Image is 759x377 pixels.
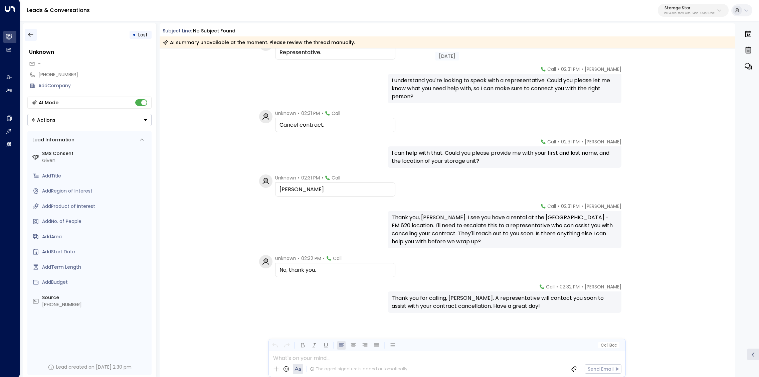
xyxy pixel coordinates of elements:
[133,29,136,41] div: •
[42,157,149,164] div: Given
[581,203,583,210] span: •
[42,172,149,179] div: AddTitle
[581,283,583,290] span: •
[585,66,621,73] span: [PERSON_NAME]
[665,6,715,10] p: Storage Star
[585,283,621,290] span: [PERSON_NAME]
[561,203,580,210] span: 02:31 PM
[561,138,580,145] span: 02:31 PM
[29,48,152,56] div: Unknown
[27,114,152,126] button: Actions
[547,203,556,210] span: Call
[27,114,152,126] div: Button group with a nested menu
[585,203,621,210] span: [PERSON_NAME]
[310,366,407,372] div: The agent signature is added automatically
[163,27,192,34] span: Subject Line:
[332,174,340,181] span: Call
[561,66,580,73] span: 02:31 PM
[556,283,558,290] span: •
[30,136,75,143] div: Lead Information
[581,66,583,73] span: •
[275,174,296,181] span: Unknown
[298,255,300,262] span: •
[56,364,132,371] div: Lead created on [DATE] 2:30 pm
[624,203,637,216] img: 120_headshot.jpg
[624,138,637,152] img: 120_headshot.jpg
[42,150,149,157] label: SMS Consent
[558,203,559,210] span: •
[27,6,90,14] a: Leads & Conversations
[31,117,56,123] div: Actions
[392,149,617,165] div: I can help with that. Could you please provide me with your first and last name, and the location...
[42,203,149,210] div: AddProduct of Interest
[42,187,149,195] div: AddRegion of Interest
[392,294,617,310] div: Thank you for calling, [PERSON_NAME]. A representative will contact you soon to assist with your ...
[585,138,621,145] span: [PERSON_NAME]
[624,66,637,79] img: 120_headshot.jpg
[601,343,617,348] span: Cc Bcc
[39,99,59,106] div: AI Mode
[581,138,583,145] span: •
[42,301,149,308] div: [PHONE_NUMBER]
[42,218,149,225] div: AddNo. of People
[301,174,320,181] span: 02:31 PM
[392,77,617,101] div: I understand you're looking to speak with a representative. Could you please let me know what you...
[322,174,323,181] span: •
[271,341,279,350] button: Undo
[275,110,296,117] span: Unknown
[279,121,391,129] div: Cancel contract.
[42,233,149,240] div: AddArea
[42,248,149,255] div: AddStart Date
[332,110,340,117] span: Call
[547,66,556,73] span: Call
[598,342,619,349] button: Cc|Bcc
[39,82,152,89] div: AddCompany
[658,4,729,17] button: Storage Starbc340fee-f559-48fc-84eb-70f3f6817ad8
[546,283,555,290] span: Call
[193,27,235,34] div: No subject found
[435,52,459,60] div: [DATE]
[282,341,291,350] button: Redo
[38,60,41,67] span: -
[39,71,152,78] div: [PHONE_NUMBER]
[42,279,149,286] div: AddBudget
[323,255,325,262] span: •
[163,39,355,46] div: AI summary unavailable at the moment. Please review the thread manually.
[558,66,559,73] span: •
[333,255,342,262] span: Call
[560,283,580,290] span: 02:32 PM
[392,214,617,246] div: Thank you, [PERSON_NAME]. I see you have a rental at the [GEOGRAPHIC_DATA] - FM 620 location. I'l...
[298,174,300,181] span: •
[42,294,149,301] label: Source
[279,266,391,274] div: No, thank you.
[547,138,556,145] span: Call
[139,31,148,38] span: Lost
[322,110,323,117] span: •
[301,255,321,262] span: 02:32 PM
[607,343,608,348] span: |
[301,110,320,117] span: 02:31 PM
[275,255,296,262] span: Unknown
[298,110,300,117] span: •
[624,283,637,297] img: 120_headshot.jpg
[558,138,559,145] span: •
[665,12,715,15] p: bc340fee-f559-48fc-84eb-70f3f6817ad8
[279,185,391,194] div: [PERSON_NAME]
[42,264,149,271] div: AddTerm Length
